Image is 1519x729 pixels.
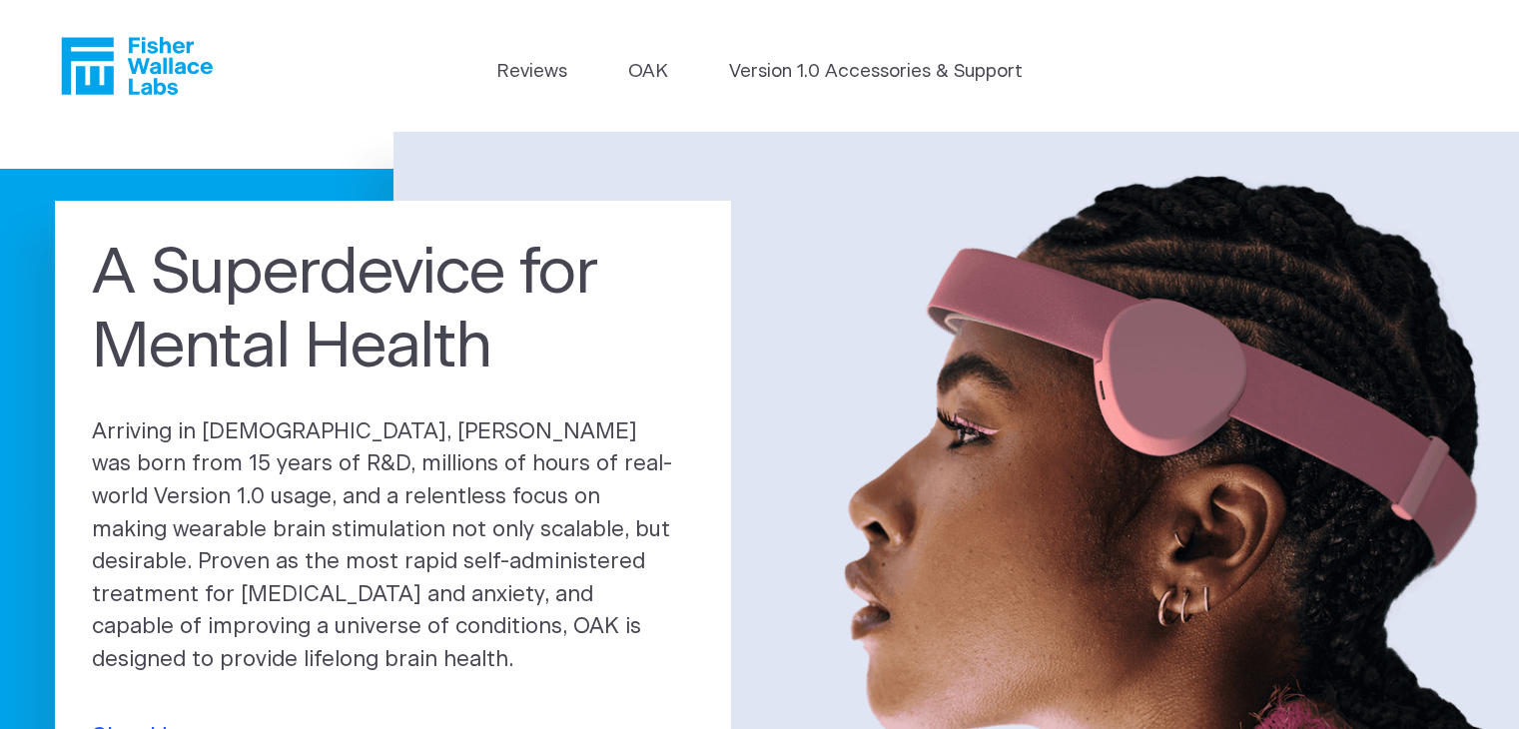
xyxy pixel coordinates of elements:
[92,416,694,677] p: Arriving in [DEMOGRAPHIC_DATA], [PERSON_NAME] was born from 15 years of R&D, millions of hours of...
[496,58,567,86] a: Reviews
[92,238,694,385] h1: A Superdevice for Mental Health
[61,37,213,95] a: Fisher Wallace
[628,58,668,86] a: OAK
[729,58,1023,86] a: Version 1.0 Accessories & Support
